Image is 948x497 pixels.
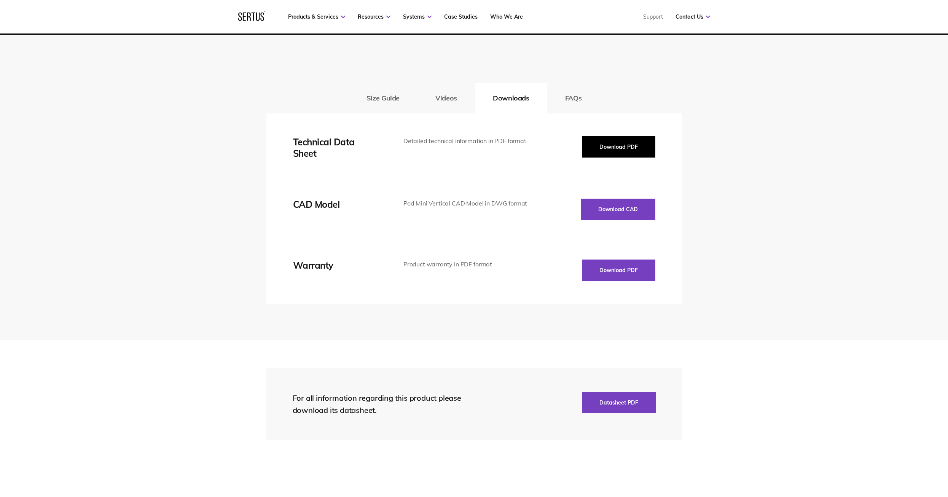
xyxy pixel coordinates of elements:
[349,83,417,113] button: Size Guide
[643,13,663,20] a: Support
[293,260,381,271] div: Warranty
[403,199,529,209] div: Pod Mini Vertical CAD Model in DWG format
[293,392,475,416] div: For all information regarding this product please download its datasheet.
[811,409,948,497] iframe: Chat Widget
[288,13,345,20] a: Products & Services
[403,136,529,146] div: Detailed technical information in PDF format
[582,260,655,281] button: Download PDF
[403,13,432,20] a: Systems
[547,83,600,113] button: FAQs
[358,13,390,20] a: Resources
[417,83,475,113] button: Videos
[581,199,655,220] button: Download CAD
[293,136,381,159] div: Technical Data Sheet
[582,392,656,413] button: Datasheet PDF
[490,13,523,20] a: Who We Are
[403,260,529,269] div: Product warranty in PDF format
[582,136,655,158] button: Download PDF
[444,13,478,20] a: Case Studies
[293,199,381,210] div: CAD Model
[676,13,710,20] a: Contact Us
